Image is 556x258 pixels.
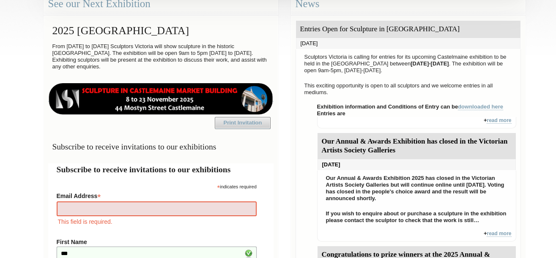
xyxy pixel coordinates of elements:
[57,217,257,226] div: This field is required.
[48,41,274,72] p: From [DATE] to [DATE] Sculptors Victoria will show sculpture in the historic [GEOGRAPHIC_DATA]. T...
[317,230,516,242] div: +
[300,80,516,98] p: This exciting opportunity is open to all sculptors and we welcome entries in all mediums.
[57,163,265,176] h2: Subscribe to receive invitations to our exhibitions
[48,139,274,155] h3: Subscribe to receive invitations to our exhibitions
[57,182,257,190] div: indicates required
[322,208,512,226] p: If you wish to enquire about or purchase a sculpture in the exhibition please contact the sculpto...
[458,103,503,110] a: downloaded here
[318,133,516,159] div: Our Annual & Awards Exhibition has closed in the Victorian Artists Society Galleries
[296,21,520,38] div: Entries Open for Sculpture in [GEOGRAPHIC_DATA]
[57,239,257,245] label: First Name
[57,190,257,200] label: Email Address
[322,173,512,204] p: Our Annual & Awards Exhibition 2025 has closed in the Victorian Artists Society Galleries but wil...
[411,60,449,67] strong: [DATE]-[DATE]
[48,20,274,41] h2: 2025 [GEOGRAPHIC_DATA]
[487,117,511,124] a: read more
[300,52,516,76] p: Sculptors Victoria is calling for entries for its upcoming Castelmaine exhibition to be held in t...
[215,117,271,129] a: Print Invitation
[48,83,274,114] img: castlemaine-ldrbd25v2.png
[487,231,511,237] a: read more
[317,117,516,128] div: +
[317,103,504,110] strong: Exhibition information and Conditions of Entry can be
[318,159,516,170] div: [DATE]
[296,38,520,49] div: [DATE]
